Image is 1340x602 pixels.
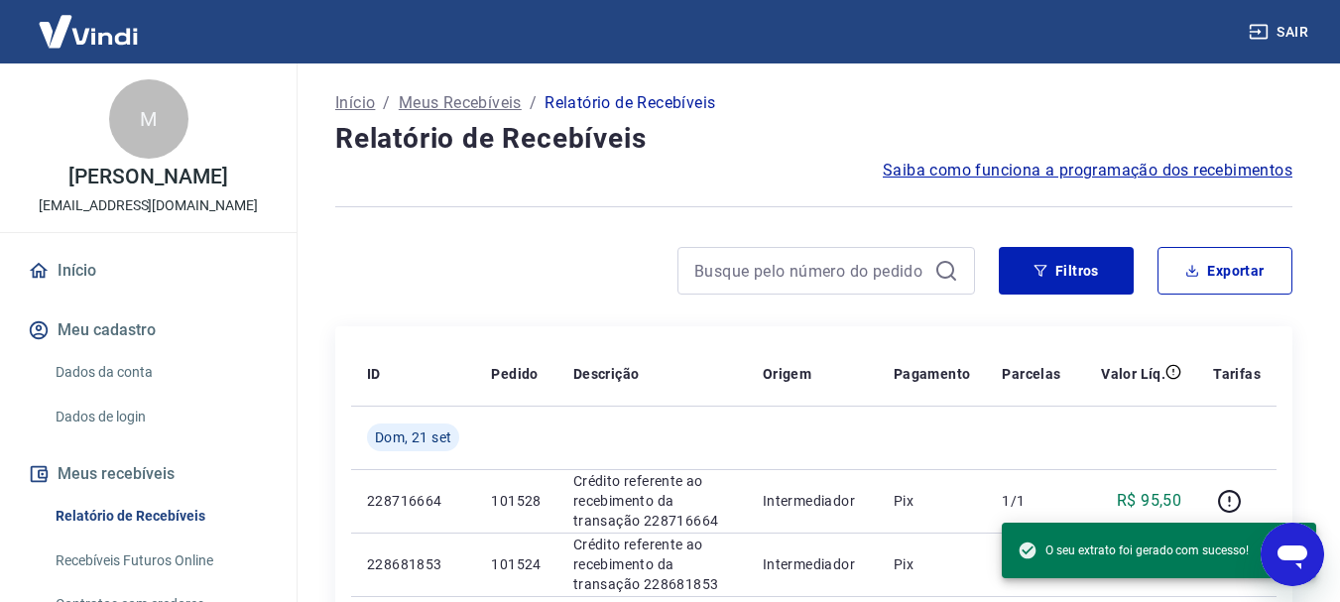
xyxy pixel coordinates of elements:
a: Início [335,91,375,115]
p: Parcelas [1002,364,1060,384]
p: Pagamento [894,364,971,384]
p: Crédito referente ao recebimento da transação 228716664 [573,471,731,531]
p: 1/1 [1002,491,1060,511]
button: Exportar [1157,247,1292,295]
p: Origem [763,364,811,384]
h4: Relatório de Recebíveis [335,119,1292,159]
iframe: Botão para abrir a janela de mensagens [1261,523,1324,586]
p: / [530,91,537,115]
button: Filtros [999,247,1134,295]
p: [PERSON_NAME] [68,167,227,187]
p: Intermediador [763,554,862,574]
a: Saiba como funciona a programação dos recebimentos [883,159,1292,182]
p: R$ 95,50 [1117,489,1181,513]
p: 101528 [491,491,541,511]
p: Pix [894,554,971,574]
p: Descrição [573,364,640,384]
p: Intermediador [763,491,862,511]
p: Pedido [491,364,538,384]
a: Dados da conta [48,352,273,393]
button: Sair [1245,14,1316,51]
p: Valor Líq. [1101,364,1165,384]
p: / [383,91,390,115]
span: O seu extrato foi gerado com sucesso! [1018,541,1249,560]
span: Dom, 21 set [375,427,451,447]
a: Início [24,249,273,293]
p: 228716664 [367,491,459,511]
a: Dados de login [48,397,273,437]
img: Vindi [24,1,153,61]
a: Meus Recebíveis [399,91,522,115]
p: Pix [894,491,971,511]
p: [EMAIL_ADDRESS][DOMAIN_NAME] [39,195,258,216]
a: Recebíveis Futuros Online [48,541,273,581]
p: 228681853 [367,554,459,574]
p: Relatório de Recebíveis [545,91,715,115]
p: Tarifas [1213,364,1261,384]
button: Meus recebíveis [24,452,273,496]
input: Busque pelo número do pedido [694,256,926,286]
p: ID [367,364,381,384]
p: Crédito referente ao recebimento da transação 228681853 [573,535,731,594]
button: Meu cadastro [24,308,273,352]
div: M [109,79,188,159]
a: Relatório de Recebíveis [48,496,273,537]
p: 101524 [491,554,541,574]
